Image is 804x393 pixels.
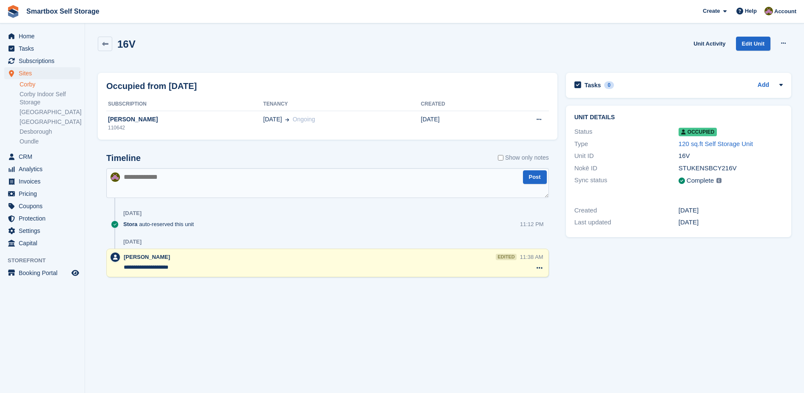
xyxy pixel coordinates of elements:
[20,118,80,126] a: [GEOGRAPHIC_DATA]
[716,178,722,183] img: icon-info-grey-7440780725fd019a000dd9b08b2336e03edf1995a4989e88bcd33f0948082b44.svg
[106,80,197,92] h2: Occupied from [DATE]
[70,268,80,278] a: Preview store
[19,225,70,237] span: Settings
[703,7,720,15] span: Create
[4,267,80,279] a: menu
[574,206,679,215] div: Created
[679,206,783,215] div: [DATE]
[263,98,421,111] th: Tenancy
[19,188,70,200] span: Pricing
[498,153,503,162] input: Show only notes
[263,115,282,124] span: [DATE]
[19,200,70,212] span: Coupons
[498,153,549,162] label: Show only notes
[679,164,783,173] div: STUKENSBCY216V
[690,37,729,51] a: Unit Activity
[758,80,769,90] a: Add
[8,256,85,265] span: Storefront
[745,7,757,15] span: Help
[123,220,137,228] span: Stora
[736,37,770,51] a: Edit Unit
[20,128,80,136] a: Desborough
[679,151,783,161] div: 16V
[4,30,80,42] a: menu
[123,210,142,217] div: [DATE]
[687,176,714,186] div: Complete
[574,164,679,173] div: Nokē ID
[19,267,70,279] span: Booking Portal
[106,98,263,111] th: Subscription
[4,43,80,55] a: menu
[20,108,80,116] a: [GEOGRAPHIC_DATA]
[19,212,70,224] span: Protection
[19,55,70,67] span: Subscriptions
[19,175,70,187] span: Invoices
[679,128,717,136] span: Occupied
[4,200,80,212] a: menu
[4,188,80,200] a: menu
[520,253,543,261] div: 11:38 AM
[293,116,315,123] span: Ongoing
[106,124,263,132] div: 110642
[123,220,198,228] div: auto-reserved this unit
[574,114,783,121] h2: Unit details
[19,237,70,249] span: Capital
[764,7,773,15] img: Kayleigh Devlin
[4,175,80,187] a: menu
[574,139,679,149] div: Type
[774,7,796,16] span: Account
[106,115,263,124] div: [PERSON_NAME]
[574,218,679,227] div: Last updated
[20,80,80,89] a: Corby
[123,238,142,245] div: [DATE]
[421,98,495,111] th: Created
[19,67,70,79] span: Sites
[574,175,679,186] div: Sync status
[117,38,136,50] h2: 16V
[4,163,80,175] a: menu
[20,90,80,106] a: Corby Indoor Self Storage
[574,127,679,137] div: Status
[19,151,70,163] span: CRM
[421,111,495,136] td: [DATE]
[523,170,547,184] button: Post
[106,153,141,163] h2: Timeline
[23,4,103,18] a: Smartbox Self Storage
[604,81,614,89] div: 0
[574,151,679,161] div: Unit ID
[4,55,80,67] a: menu
[19,43,70,55] span: Tasks
[4,212,80,224] a: menu
[4,225,80,237] a: menu
[679,140,753,147] a: 120 sq.ft Self Storage Unit
[4,237,80,249] a: menu
[19,30,70,42] span: Home
[4,67,80,79] a: menu
[19,163,70,175] span: Analytics
[520,220,544,228] div: 11:12 PM
[20,138,80,146] a: Oundle
[111,172,120,182] img: Kayleigh Devlin
[585,81,601,89] h2: Tasks
[124,254,170,260] span: [PERSON_NAME]
[4,151,80,163] a: menu
[496,254,516,260] div: edited
[7,5,20,18] img: stora-icon-8386f47178a22dfd0bd8f6a31ec36ba5ce8667c1dd55bd0f319d3a0aa187defe.svg
[679,218,783,227] div: [DATE]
